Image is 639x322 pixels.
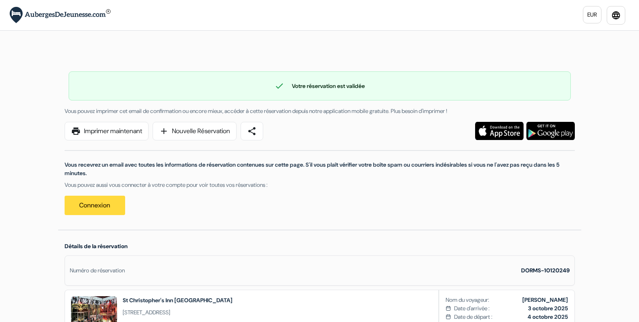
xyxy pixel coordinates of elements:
[611,10,621,20] i: language
[475,122,524,140] img: Téléchargez l'application gratuite
[526,122,575,140] img: Téléchargez l'application gratuite
[123,296,233,304] h2: St Christopher's Inn [GEOGRAPHIC_DATA]
[521,267,570,274] strong: DORMS-10120249
[241,122,263,140] a: share
[123,308,233,317] span: [STREET_ADDRESS]
[10,7,111,23] img: AubergesDeJeunesse.com
[65,122,149,140] a: printImprimer maintenant
[65,196,125,215] a: Connexion
[65,243,128,250] span: Détails de la réservation
[522,296,568,303] b: [PERSON_NAME]
[69,81,570,91] div: Votre réservation est validée
[583,6,601,23] a: EUR
[446,296,489,304] span: Nom du voyageur:
[65,181,575,189] p: Vous pouvez aussi vous connecter à votre compte pour voir toutes vos réservations :
[607,6,625,25] a: language
[247,126,257,136] span: share
[153,122,237,140] a: addNouvelle Réservation
[71,126,81,136] span: print
[528,305,568,312] b: 3 octobre 2025
[65,161,575,178] p: Vous recevrez un email avec toutes les informations de réservation contenues sur cette page. S'il...
[159,126,169,136] span: add
[528,313,568,320] b: 4 octobre 2025
[65,107,447,115] span: Vous pouvez imprimer cet email de confirmation ou encore mieux, accéder à cette réservation depui...
[454,304,490,313] span: Date d'arrivée :
[454,313,492,321] span: Date de départ :
[274,81,284,91] span: check
[70,266,125,275] div: Numéro de réservation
